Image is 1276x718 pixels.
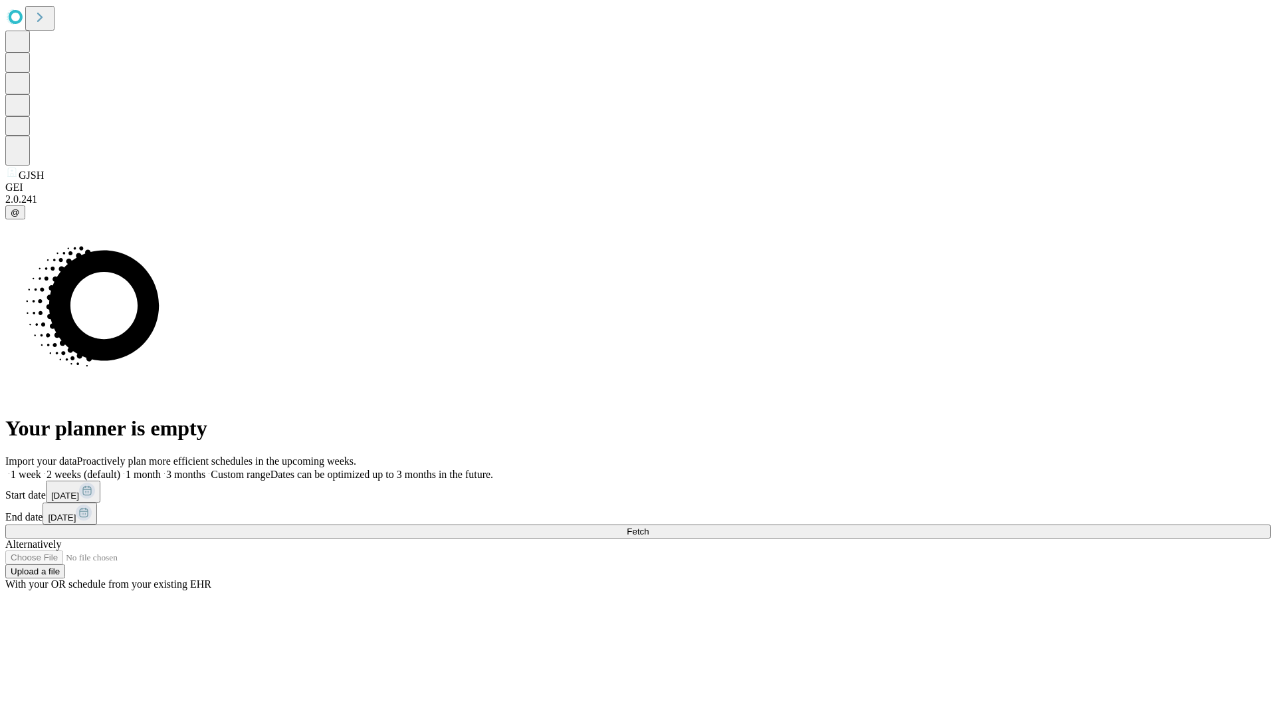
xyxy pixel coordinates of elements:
div: GEI [5,181,1271,193]
span: 3 months [166,469,205,480]
button: Fetch [5,525,1271,538]
span: GJSH [19,170,44,181]
span: Dates can be optimized up to 3 months in the future. [270,469,493,480]
span: Fetch [627,527,649,537]
span: @ [11,207,20,217]
button: Upload a file [5,564,65,578]
span: 2 weeks (default) [47,469,120,480]
button: [DATE] [43,503,97,525]
button: [DATE] [46,481,100,503]
span: Alternatively [5,538,61,550]
span: Proactively plan more efficient schedules in the upcoming weeks. [77,455,356,467]
span: [DATE] [51,491,79,501]
span: Import your data [5,455,77,467]
span: Custom range [211,469,270,480]
div: 2.0.241 [5,193,1271,205]
span: 1 month [126,469,161,480]
div: End date [5,503,1271,525]
span: 1 week [11,469,41,480]
span: [DATE] [48,513,76,523]
h1: Your planner is empty [5,416,1271,441]
span: With your OR schedule from your existing EHR [5,578,211,590]
div: Start date [5,481,1271,503]
button: @ [5,205,25,219]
